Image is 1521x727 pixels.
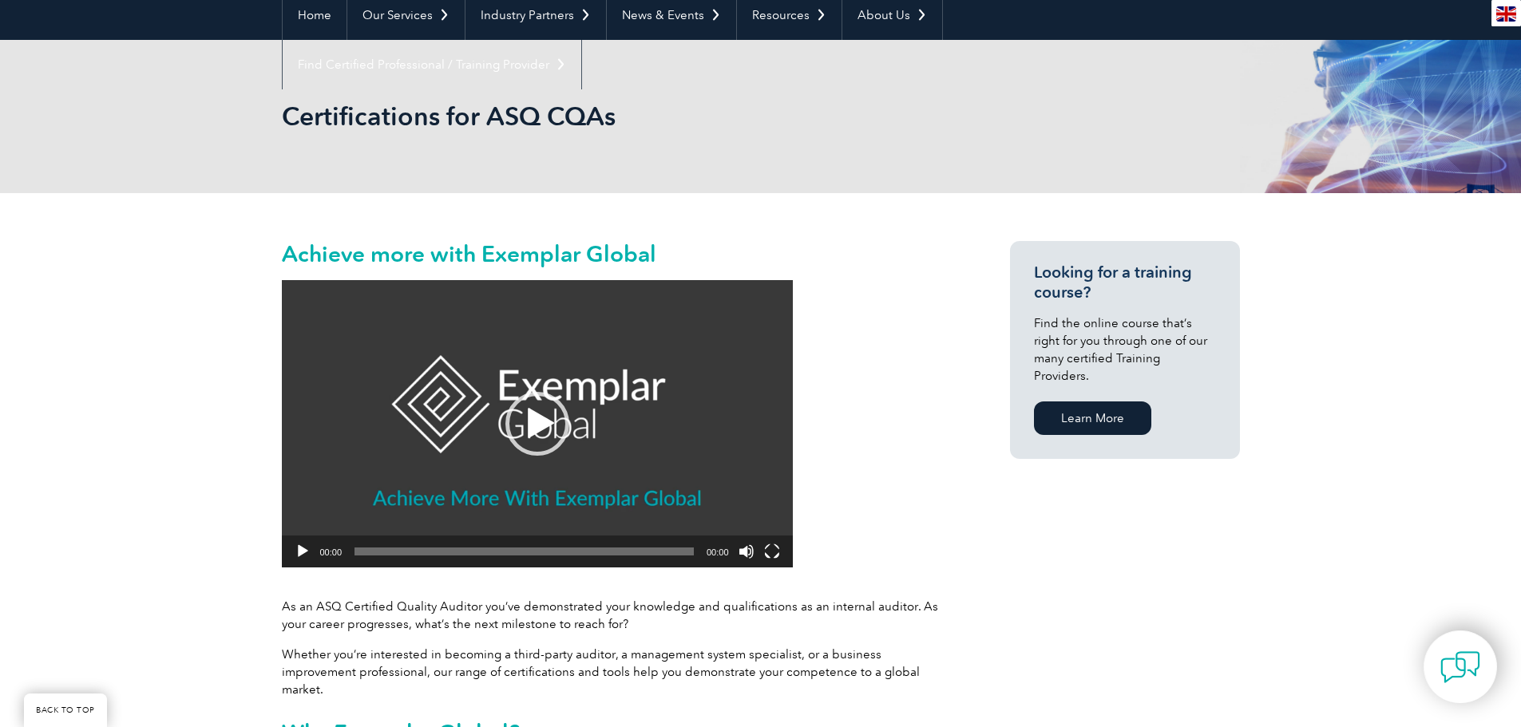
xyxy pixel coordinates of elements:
[764,543,780,559] button: Fullscreen
[505,392,569,456] div: Play
[707,547,729,557] span: 00:00
[1034,401,1151,435] a: Learn More
[282,646,953,698] p: Whether you’re interested in becoming a third-party auditor, a management system specialist, or a...
[1440,647,1480,687] img: contact-chat.png
[1034,263,1216,302] h3: Looking for a training course?
[1496,6,1516,22] img: en
[282,104,953,129] h2: Certifications for ASQ CQAs
[1034,314,1216,385] p: Find the online course that’s right for you through one of our many certified Training Providers.
[283,40,581,89] a: Find Certified Professional / Training Provider
[739,543,755,559] button: Mute
[282,241,953,267] h2: Achieve more with Exemplar Global
[282,280,793,567] div: Video Player
[24,693,107,727] a: BACK TO TOP
[320,547,343,557] span: 00:00
[355,547,694,555] span: Time Slider
[282,598,953,633] p: As an ASQ Certified Quality Auditor you’ve demonstrated your knowledge and qualifications as an i...
[295,543,311,559] button: Play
